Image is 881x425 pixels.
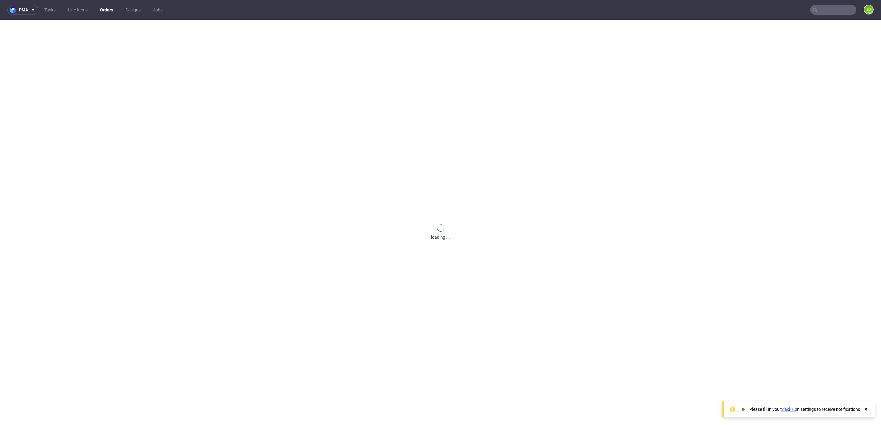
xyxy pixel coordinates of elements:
a: Orders [96,5,117,15]
a: Line Items [64,5,91,15]
span: pma [19,8,28,12]
a: Slack ID [781,407,796,412]
a: Tasks [41,5,59,15]
figcaption: EJ [864,5,873,14]
a: Designs [122,5,144,15]
div: loading ... [431,234,450,240]
button: pma [7,5,38,15]
a: Jobs [149,5,166,15]
div: Please fill in your in settings to receive notifications [749,406,860,412]
img: logo [10,6,19,14]
img: Slack [740,406,746,412]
